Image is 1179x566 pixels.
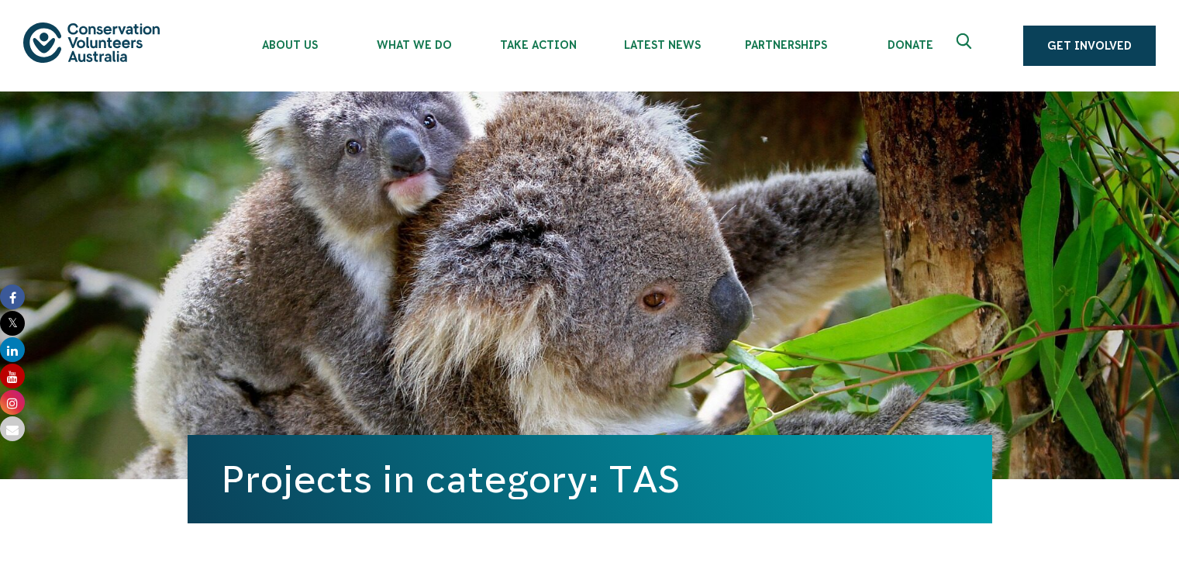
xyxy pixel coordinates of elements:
span: About Us [228,39,352,51]
span: Take Action [476,39,600,51]
img: logo.svg [23,22,160,62]
a: Get Involved [1023,26,1156,66]
h1: Projects in category: TAS [222,458,958,500]
button: Expand search box Close search box [947,27,984,64]
span: Partnerships [724,39,848,51]
span: What We Do [352,39,476,51]
span: Expand search box [957,33,976,58]
span: Donate [848,39,972,51]
span: Latest News [600,39,724,51]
